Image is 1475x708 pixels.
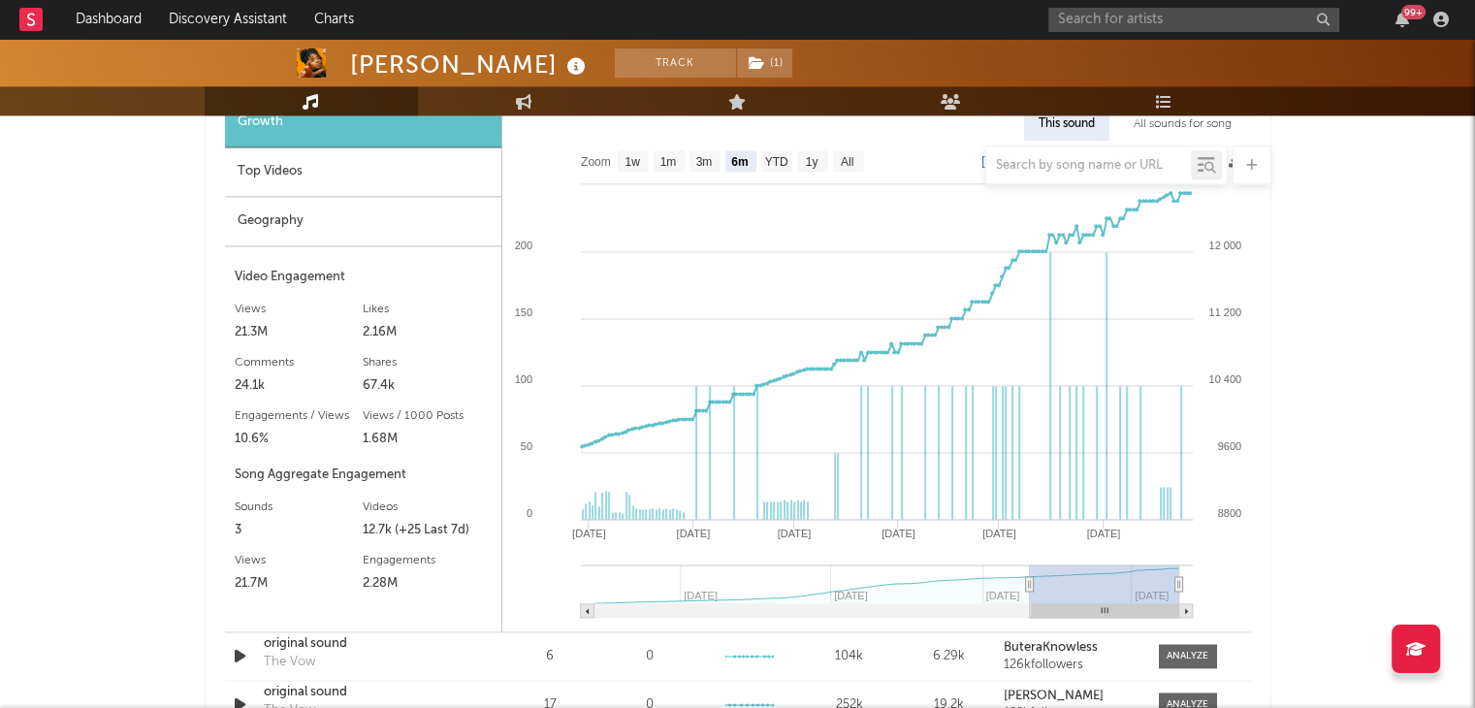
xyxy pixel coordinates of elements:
[1086,528,1120,539] text: [DATE]
[235,404,364,428] div: Engagements / Views
[363,428,492,451] div: 1.68M
[363,321,492,344] div: 2.16M
[1119,108,1246,141] div: All sounds for song
[520,440,531,452] text: 50
[1004,641,1098,654] strong: ButeraKnowless
[804,647,894,666] div: 104k
[235,496,364,519] div: Sounds
[514,306,531,318] text: 150
[1208,306,1241,318] text: 11 200
[235,351,364,374] div: Comments
[235,374,364,398] div: 24.1k
[1395,12,1409,27] button: 99+
[235,519,364,542] div: 3
[676,528,710,539] text: [DATE]
[235,428,364,451] div: 10.6%
[982,528,1016,539] text: [DATE]
[646,647,654,666] div: 0
[1004,641,1138,655] a: ButeraKnowless
[363,351,492,374] div: Shares
[225,197,501,246] div: Geography
[1401,5,1426,19] div: 99 +
[1004,690,1104,702] strong: [PERSON_NAME]
[1004,659,1138,672] div: 126k followers
[1208,373,1241,385] text: 10 400
[363,572,492,595] div: 2.28M
[363,549,492,572] div: Engagements
[1217,507,1240,519] text: 8800
[572,528,606,539] text: [DATE]
[615,48,736,78] button: Track
[363,404,492,428] div: Views / 1000 Posts
[363,519,492,542] div: 12.7k (+25 Last 7d)
[514,240,531,251] text: 200
[1208,240,1241,251] text: 12 000
[514,373,531,385] text: 100
[264,683,466,702] a: original sound
[235,572,364,595] div: 21.7M
[777,528,811,539] text: [DATE]
[505,647,595,666] div: 6
[882,528,915,539] text: [DATE]
[235,464,492,487] div: Song Aggregate Engagement
[1024,108,1109,141] div: This sound
[1048,8,1339,32] input: Search for artists
[264,634,466,654] a: original sound
[363,374,492,398] div: 67.4k
[235,321,364,344] div: 21.3M
[736,48,793,78] span: ( 1 )
[225,98,501,147] div: Growth
[363,496,492,519] div: Videos
[235,298,364,321] div: Views
[1217,440,1240,452] text: 9600
[363,298,492,321] div: Likes
[350,48,591,80] div: [PERSON_NAME]
[264,653,315,672] div: The Vow
[986,158,1191,174] input: Search by song name or URL
[235,266,492,289] div: Video Engagement
[1004,690,1138,703] a: [PERSON_NAME]
[737,48,792,78] button: (1)
[526,507,531,519] text: 0
[235,549,364,572] div: Views
[904,647,994,666] div: 6.29k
